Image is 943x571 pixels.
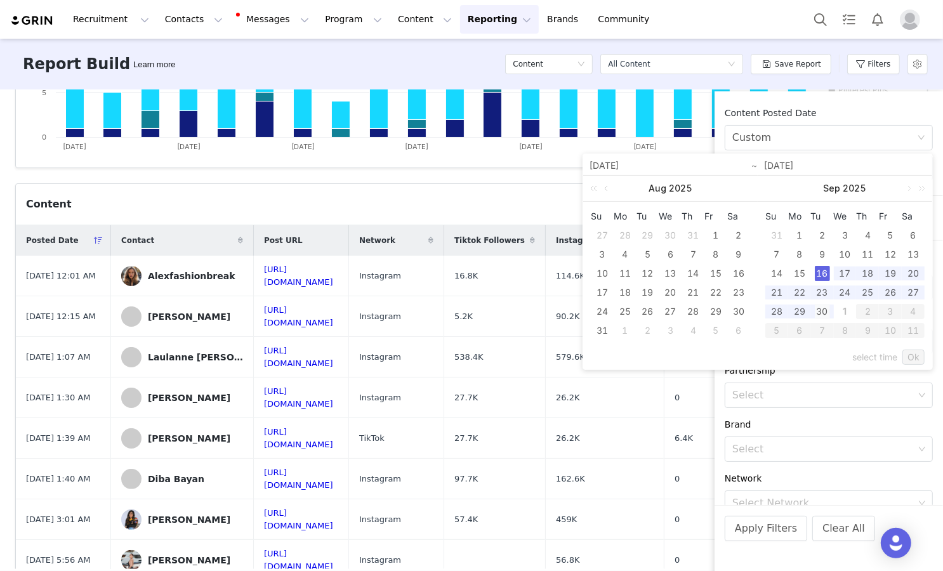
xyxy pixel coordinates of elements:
div: 5 [883,228,898,243]
button: Search [807,5,834,34]
input: Start date [590,158,751,173]
a: [URL][DOMAIN_NAME] [264,386,333,409]
div: 3 [595,247,610,262]
td: September 10, 2025 [834,245,857,264]
div: 25 [617,304,633,319]
td: August 17, 2025 [591,283,614,302]
td: September 24, 2025 [834,283,857,302]
div: 29 [708,304,723,319]
div: 27 [663,304,678,319]
a: [URL][DOMAIN_NAME] [264,427,333,449]
div: [PERSON_NAME] [148,433,230,443]
div: 13 [663,266,678,281]
td: October 10, 2025 [879,321,902,340]
span: Post URL [264,235,303,246]
text: [DATE] [406,142,429,151]
td: August 1, 2025 [704,226,727,245]
div: Select [732,443,914,456]
td: August 12, 2025 [636,264,659,283]
th: Sat [902,207,925,226]
div: 16 [815,266,830,281]
i: icon: down [918,391,926,400]
div: 1 [792,228,807,243]
div: 9 [856,323,879,338]
span: Tiktok Followers [454,235,525,246]
th: Mon [614,207,636,226]
a: [PERSON_NAME] [121,428,243,449]
button: Clear All [812,516,875,541]
div: 5 [640,247,656,262]
span: Instagram [359,351,401,364]
a: 2025 [668,176,694,201]
span: Network [359,235,395,246]
div: 17 [837,266,852,281]
button: Recruitment [65,5,157,34]
td: September 14, 2025 [765,264,788,283]
button: Messages [231,5,317,34]
th: Tue [811,207,834,226]
td: September 18, 2025 [856,264,879,283]
div: 9 [731,247,746,262]
text: [DATE] [519,142,543,151]
td: August 13, 2025 [659,264,682,283]
div: 5 [765,323,788,338]
div: 10 [879,323,902,338]
div: Alexfashionbreak [148,271,235,281]
button: Program [317,5,390,34]
div: 31 [769,228,784,243]
div: [PERSON_NAME] [148,515,230,525]
a: Previous month (PageUp) [602,176,613,201]
td: August 7, 2025 [682,245,704,264]
td: August 19, 2025 [636,283,659,302]
div: 24 [837,285,852,300]
div: 30 [663,228,678,243]
span: Instagram [359,270,401,282]
div: 1 [837,304,852,319]
div: 2 [640,323,656,338]
div: 4 [860,228,875,243]
div: 9 [815,247,830,262]
div: 4 [685,323,701,338]
div: Custom [732,126,771,150]
button: Apply Filters [725,516,807,541]
div: 2 [856,304,879,319]
div: 10 [837,247,852,262]
span: 5.2K [454,310,473,323]
div: 5 [708,323,723,338]
td: October 6, 2025 [788,321,811,340]
div: 30 [731,304,746,319]
td: September 19, 2025 [879,264,902,283]
div: Partnership [725,364,933,377]
div: 11 [860,247,875,262]
td: September 1, 2025 [788,226,811,245]
span: Tu [636,211,659,222]
td: October 5, 2025 [765,321,788,340]
td: July 28, 2025 [614,226,636,245]
span: 579.6K [556,351,585,364]
div: 22 [792,285,807,300]
td: September 6, 2025 [727,321,750,340]
span: Th [682,211,704,222]
a: Community [591,5,663,34]
div: 20 [906,266,921,281]
div: 28 [769,304,784,319]
span: Tu [811,211,834,222]
span: We [834,211,857,222]
div: Select [732,389,914,402]
h3: Report Builder [23,53,148,75]
a: Sep [822,176,841,201]
div: [PERSON_NAME] [148,393,230,403]
td: August 31, 2025 [765,226,788,245]
a: [URL][DOMAIN_NAME] [264,549,333,571]
button: Save Report [751,54,831,74]
a: Alexfashionbreak [121,266,243,286]
div: 3 [879,304,902,319]
div: 23 [731,285,746,300]
div: 20 [663,285,678,300]
button: Notifications [864,5,892,34]
text: [DATE] [633,142,657,151]
div: 31 [595,323,610,338]
div: 30 [815,304,830,319]
td: October 2, 2025 [856,302,879,321]
div: 8 [792,247,807,262]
